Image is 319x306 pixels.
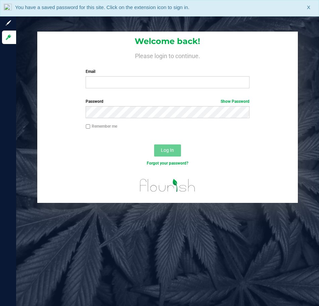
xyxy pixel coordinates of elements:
a: Forgot your password? [147,161,188,166]
button: Log In [154,144,181,157]
span: You have a saved password for this site. Click on the extension icon to sign in. [15,4,189,10]
span: Log In [161,147,174,153]
span: X [307,4,310,11]
label: Email [86,69,249,75]
h4: Please login to continue. [37,51,298,59]
input: Remember me [86,124,90,129]
inline-svg: Log in [5,34,12,41]
img: flourish_logo.svg [135,173,200,198]
img: notLoggedInIcon.png [4,4,12,13]
label: Remember me [86,123,117,129]
inline-svg: Sign up [5,19,12,26]
h1: Welcome back! [37,37,298,46]
a: Show Password [221,99,249,104]
span: Password [86,99,103,104]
